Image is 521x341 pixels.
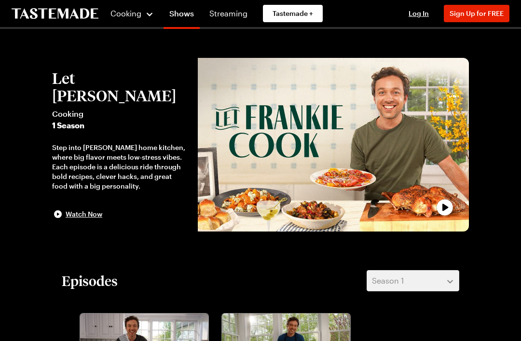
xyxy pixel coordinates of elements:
[110,2,154,25] button: Cooking
[273,9,313,18] span: Tastemade +
[367,270,459,291] button: Season 1
[52,143,188,191] div: Step into [PERSON_NAME] home kitchen, where big flavor meets low-stress vibes. Each episode is a ...
[62,272,118,289] h2: Episodes
[450,9,504,17] span: Sign Up for FREE
[52,69,188,104] h2: Let [PERSON_NAME]
[164,2,200,29] a: Shows
[372,275,404,286] span: Season 1
[52,120,188,131] span: 1 Season
[198,58,469,232] button: play trailer
[66,209,102,219] span: Watch Now
[52,69,188,220] button: Let [PERSON_NAME]Cooking1 SeasonStep into [PERSON_NAME] home kitchen, where big flavor meets low-...
[409,9,429,17] span: Log In
[444,5,509,22] button: Sign Up for FREE
[52,108,188,120] span: Cooking
[198,58,469,232] img: Let Frankie Cook
[399,9,438,18] button: Log In
[12,8,98,19] a: To Tastemade Home Page
[263,5,323,22] a: Tastemade +
[110,9,141,18] span: Cooking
